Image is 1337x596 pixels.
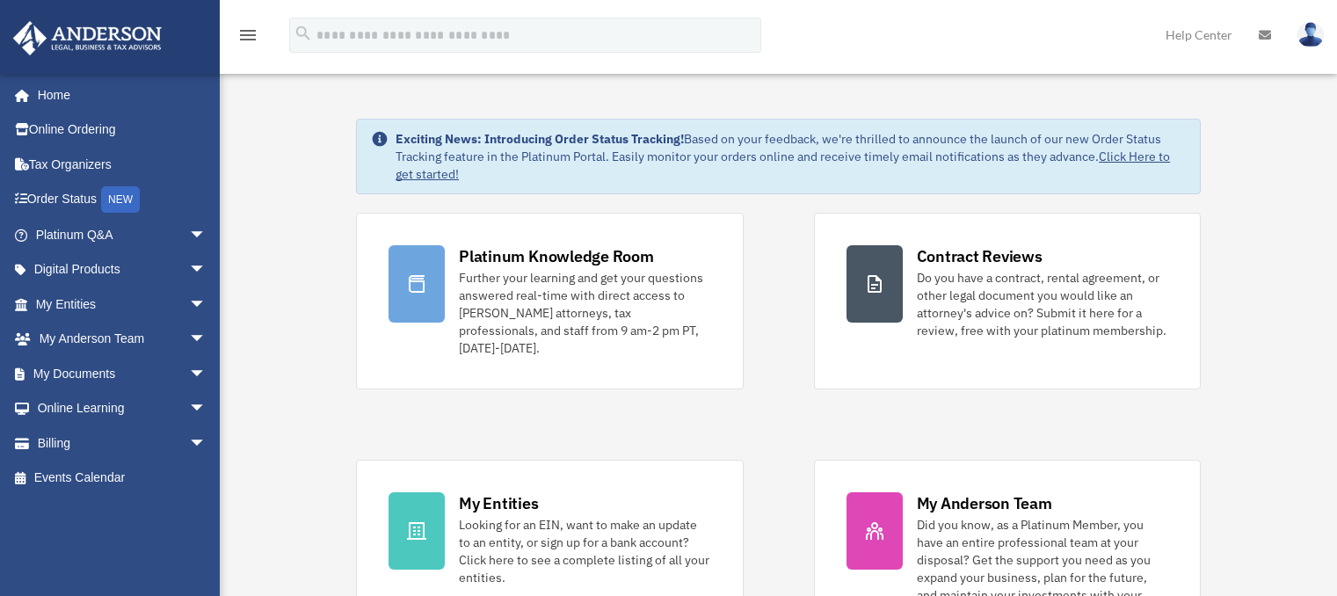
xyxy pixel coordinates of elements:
[189,356,224,392] span: arrow_drop_down
[237,31,258,46] a: menu
[12,461,233,496] a: Events Calendar
[396,131,684,147] strong: Exciting News: Introducing Order Status Tracking!
[12,425,233,461] a: Billingarrow_drop_down
[917,269,1168,339] div: Do you have a contract, rental agreement, or other legal document you would like an attorney's ad...
[12,113,233,148] a: Online Ordering
[294,24,313,43] i: search
[12,77,224,113] a: Home
[12,252,233,287] a: Digital Productsarrow_drop_down
[12,322,233,357] a: My Anderson Teamarrow_drop_down
[189,217,224,253] span: arrow_drop_down
[459,245,654,267] div: Platinum Knowledge Room
[12,391,233,426] a: Online Learningarrow_drop_down
[12,217,233,252] a: Platinum Q&Aarrow_drop_down
[101,186,140,213] div: NEW
[189,391,224,427] span: arrow_drop_down
[237,25,258,46] i: menu
[459,492,538,514] div: My Entities
[1297,22,1324,47] img: User Pic
[189,252,224,288] span: arrow_drop_down
[396,149,1170,182] a: Click Here to get started!
[12,287,233,322] a: My Entitiesarrow_drop_down
[459,516,710,586] div: Looking for an EIN, want to make an update to an entity, or sign up for a bank account? Click her...
[189,425,224,462] span: arrow_drop_down
[12,356,233,391] a: My Documentsarrow_drop_down
[189,322,224,358] span: arrow_drop_down
[189,287,224,323] span: arrow_drop_down
[814,213,1201,389] a: Contract Reviews Do you have a contract, rental agreement, or other legal document you would like...
[459,269,710,357] div: Further your learning and get your questions answered real-time with direct access to [PERSON_NAM...
[12,182,233,218] a: Order StatusNEW
[917,492,1052,514] div: My Anderson Team
[356,213,743,389] a: Platinum Knowledge Room Further your learning and get your questions answered real-time with dire...
[396,130,1186,183] div: Based on your feedback, we're thrilled to announce the launch of our new Order Status Tracking fe...
[917,245,1043,267] div: Contract Reviews
[8,21,167,55] img: Anderson Advisors Platinum Portal
[12,147,233,182] a: Tax Organizers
